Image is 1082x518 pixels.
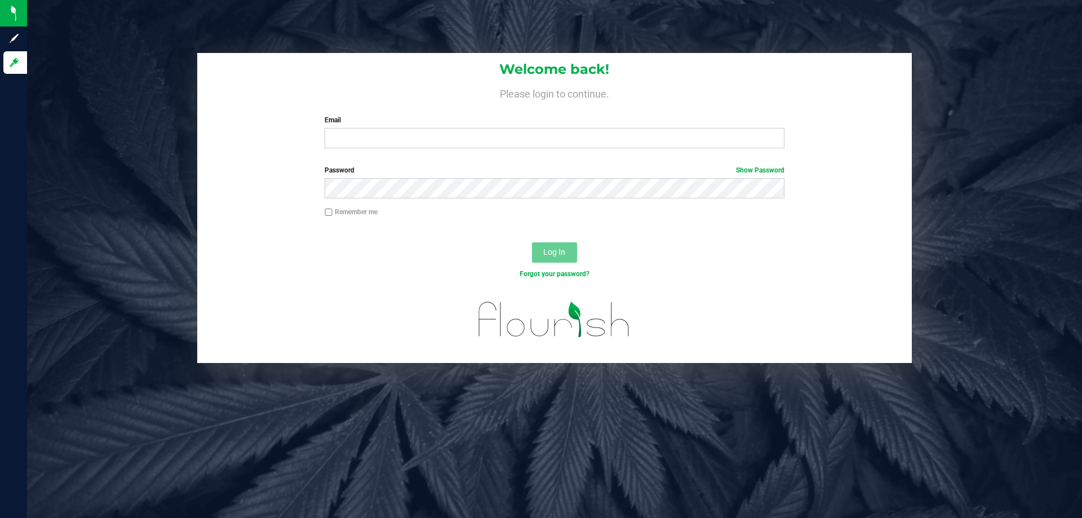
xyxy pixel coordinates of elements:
[325,209,332,216] input: Remember me
[197,86,912,99] h4: Please login to continue.
[325,207,378,217] label: Remember me
[197,62,912,77] h1: Welcome back!
[325,166,354,174] span: Password
[532,242,577,263] button: Log In
[520,270,589,278] a: Forgot your password?
[325,115,784,125] label: Email
[465,291,644,348] img: flourish_logo.svg
[8,57,20,68] inline-svg: Log in
[736,166,784,174] a: Show Password
[543,247,565,256] span: Log In
[8,33,20,44] inline-svg: Sign up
